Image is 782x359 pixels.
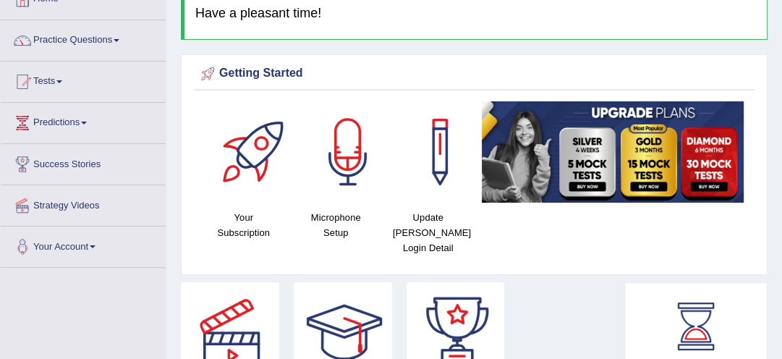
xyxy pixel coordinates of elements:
[1,62,166,98] a: Tests
[389,210,467,255] h4: Update [PERSON_NAME] Login Detail
[197,63,751,85] div: Getting Started
[297,210,375,240] h4: Microphone Setup
[1,227,166,263] a: Your Account
[205,210,283,240] h4: Your Subscription
[1,144,166,180] a: Success Stories
[1,20,166,56] a: Practice Questions
[1,103,166,139] a: Predictions
[195,7,756,21] h4: Have a pleasant time!
[482,101,744,203] img: small5.jpg
[1,185,166,221] a: Strategy Videos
